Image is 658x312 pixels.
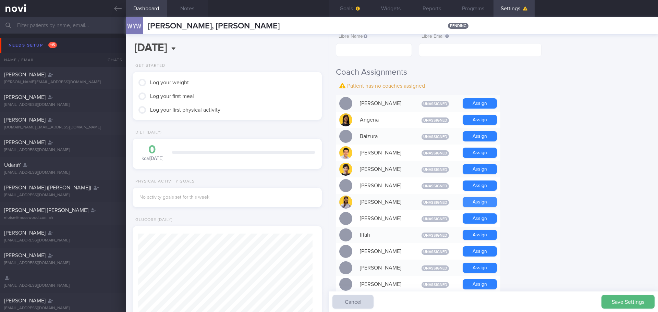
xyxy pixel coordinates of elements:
button: Assign [463,148,497,158]
span: Unassigned [422,101,449,107]
span: [PERSON_NAME] [PERSON_NAME] [4,208,88,213]
div: No activity goals set for this week [139,195,315,201]
span: Unassigned [422,150,449,156]
div: Chats [98,53,126,67]
div: 0 [139,144,165,156]
span: Unassigned [422,167,449,173]
span: [PERSON_NAME] ([PERSON_NAME]) [4,185,91,190]
button: Assign [463,197,497,207]
span: Unassigned [422,249,449,255]
span: Unassigned [422,282,449,288]
span: Unassigned [422,233,449,238]
span: [PERSON_NAME] [4,95,46,100]
h2: Coach Assignments [336,67,651,77]
button: Assign [463,246,497,257]
div: Get Started [133,63,165,68]
div: eloise@mosswood.com.ah [4,215,122,221]
button: Cancel [332,295,374,309]
span: [PERSON_NAME] [4,298,46,303]
button: Assign [463,164,497,174]
div: [PERSON_NAME] [356,162,411,176]
button: Assign [463,131,497,141]
div: Angena [356,113,411,127]
button: Assign [463,279,497,289]
span: Unassigned [422,265,449,271]
span: Libre Email [422,34,449,39]
div: Needs setup [7,41,59,50]
div: [PERSON_NAME][EMAIL_ADDRESS][DOMAIN_NAME] [4,80,122,85]
div: [EMAIL_ADDRESS][DOMAIN_NAME] [4,306,122,311]
div: [PERSON_NAME] [356,212,411,225]
div: [EMAIL_ADDRESS][DOMAIN_NAME] [4,238,122,243]
span: [PERSON_NAME] [4,253,46,258]
span: [PERSON_NAME] [4,140,46,145]
button: Assign [463,230,497,240]
span: [PERSON_NAME] [4,72,46,77]
div: [EMAIL_ADDRESS][DOMAIN_NAME] [4,261,122,266]
span: [PERSON_NAME], [PERSON_NAME] [148,22,280,30]
span: pending [448,23,468,29]
span: Unassigned [422,134,449,140]
div: Diet (Daily) [133,130,162,135]
span: Libre Name [339,34,367,39]
div: Iffah [356,228,411,242]
span: Unassigned [422,200,449,205]
span: 115 [48,42,57,48]
span: [PERSON_NAME] [4,230,46,236]
button: Assign [463,263,497,273]
div: WYW [124,13,145,39]
div: [DOMAIN_NAME][EMAIL_ADDRESS][DOMAIN_NAME] [4,125,122,130]
span: [PERSON_NAME] [4,117,46,123]
button: Assign [463,115,497,125]
div: [PERSON_NAME] [356,179,411,192]
div: Patient has no coaches assigned [336,81,651,91]
div: Glucose (Daily) [133,217,173,223]
button: Assign [463,180,497,191]
span: Unassigned [422,216,449,222]
button: Assign [463,98,497,109]
div: [EMAIL_ADDRESS][DOMAIN_NAME] [4,283,122,288]
div: [PERSON_NAME] [356,195,411,209]
span: UdaraY [4,162,21,168]
div: kcal [DATE] [139,144,165,162]
div: [PERSON_NAME] [356,97,411,110]
div: [PERSON_NAME] [356,245,411,258]
div: [PERSON_NAME] [356,146,411,160]
div: [PERSON_NAME] [356,277,411,291]
div: [EMAIL_ADDRESS][DOMAIN_NAME] [4,102,122,108]
div: [PERSON_NAME] [356,261,411,275]
div: [EMAIL_ADDRESS][DOMAIN_NAME] [4,170,122,175]
div: Baizura [356,129,411,143]
div: [EMAIL_ADDRESS][DOMAIN_NAME] [4,193,122,198]
span: Unassigned [422,183,449,189]
button: Save Settings [601,295,655,309]
div: Physical Activity Goals [133,179,195,184]
button: Assign [463,213,497,224]
span: Unassigned [422,117,449,123]
div: [EMAIL_ADDRESS][DOMAIN_NAME] [4,148,122,153]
